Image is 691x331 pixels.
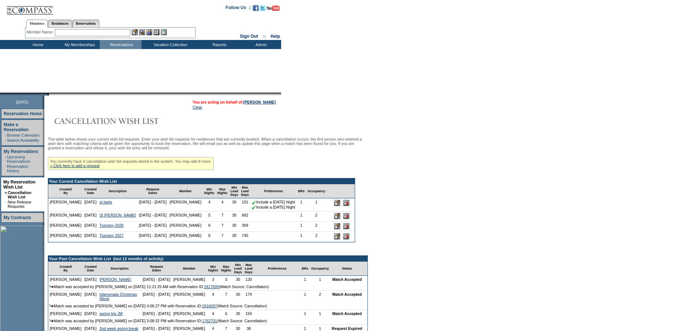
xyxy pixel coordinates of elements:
td: 740 [240,232,251,242]
td: 1 [300,276,310,283]
td: Created By [48,184,83,198]
input: Edit this Request [334,200,340,206]
td: Request Dates [141,262,172,276]
a: Reservations [72,20,99,27]
td: 1 [306,198,327,211]
td: 30 [233,310,243,317]
img: Follow us on Twitter [260,5,266,11]
a: Cancellation Wish List [8,190,31,199]
a: Follow us on Twitter [260,7,266,12]
div: Member Name: [27,29,55,35]
td: · [5,138,6,142]
input: Delete this Request [343,200,349,206]
td: Max Lead Days [240,184,251,198]
td: [PERSON_NAME] [48,310,83,317]
img: promoShadowLeftCorner.gif [46,93,49,96]
td: 1 [297,211,306,222]
td: 1 [310,276,330,283]
td: [PERSON_NAME] [168,232,203,242]
nobr: [DATE] - [DATE] [143,326,170,331]
td: 1 [297,232,306,242]
td: Description [98,184,137,198]
td: [DATE] [83,291,98,302]
nobr: Include a [DATE] Night [252,200,295,204]
a: 1816697 [202,304,217,308]
span: :: [263,34,266,39]
a: Tuscany 2027 [99,233,124,238]
a: spring trip JM [99,311,123,316]
img: Impersonate [146,29,152,35]
td: Max Lead Days [243,262,254,276]
td: Max Nights [219,262,233,276]
a: Upcoming Reservations [7,155,30,164]
a: Subscribe to our YouTube Channel [267,7,280,12]
nobr: Match Accepted [332,311,362,316]
a: St [PERSON_NAME] [99,213,136,217]
td: Created Date [83,184,98,198]
nobr: [DATE] - [DATE] [139,200,167,204]
b: » [5,190,7,195]
td: 6 [219,310,233,317]
nobr: [DATE] - [DATE] [139,233,167,238]
input: Edit this Request [334,223,340,229]
input: Delete this Request [343,213,349,219]
td: [PERSON_NAME] [48,198,83,211]
td: [PERSON_NAME] [48,232,83,242]
td: Status [330,262,364,276]
td: Min Nights [206,262,219,276]
td: [PERSON_NAME] [168,198,203,211]
td: [DATE] [83,232,98,242]
td: 4 [216,198,229,211]
td: 30 [233,276,243,283]
td: Preferences [254,262,300,276]
td: 174 [243,291,254,302]
td: 6 [203,232,216,242]
td: 3 [219,276,233,283]
a: Reservation Home [4,111,42,116]
a: Help [271,34,280,39]
td: Occupancy [310,262,330,276]
td: Your Past Cancellation Wish List (last 12 months of activity) [48,256,367,262]
td: Reservations [100,40,141,49]
a: [PERSON_NAME] [243,100,276,104]
td: 30 [229,211,240,222]
td: [DATE] [83,198,98,211]
span: You are acting on behalf of: [193,100,276,104]
a: 1817695 [204,284,219,289]
img: Cancellation Wish List [48,114,193,128]
nobr: [DATE] - [DATE] [139,213,167,217]
td: · [5,164,6,173]
td: 4 [206,291,219,302]
td: [PERSON_NAME] [168,211,203,222]
nobr: [DATE] - [DATE] [139,223,167,227]
a: My Reservations [4,149,38,154]
td: 1 [310,310,330,317]
img: arrow.gif [50,319,54,322]
td: · [5,200,7,209]
td: Member [172,262,207,276]
a: New Release Requests [8,200,31,209]
td: My Memberships [58,40,100,49]
img: Reservations [153,29,160,35]
a: [PERSON_NAME] [99,277,131,282]
td: 154 [243,310,254,317]
img: Subscribe to our YouTube Channel [267,5,280,11]
td: 5 [203,211,216,222]
a: Residences [48,20,72,27]
td: 7 [216,222,229,232]
td: Vacation Collection [141,40,198,49]
a: My Contracts [4,215,31,220]
nobr: Match Accepted [332,277,362,282]
img: blank.gif [49,93,50,96]
td: [PERSON_NAME] [48,222,83,232]
td: 30 [229,198,240,211]
td: 7 [216,232,229,242]
a: Clear [193,105,202,109]
td: Min Lead Days [229,184,240,198]
td: 1 [300,291,310,302]
a: Sign Out [240,34,258,39]
td: BRs [300,262,310,276]
nobr: [DATE] - [DATE] [143,311,170,316]
td: Created By [48,262,83,276]
a: 1762701 [202,319,217,323]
